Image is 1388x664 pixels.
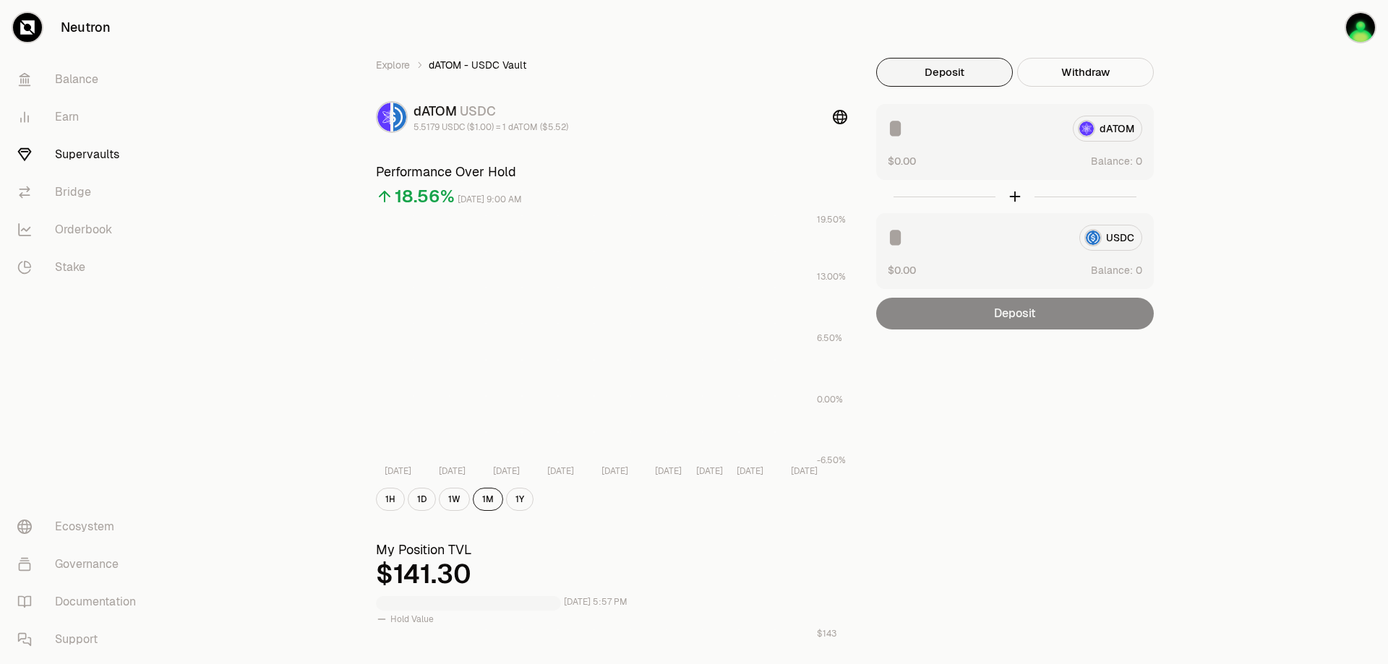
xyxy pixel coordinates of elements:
a: Stake [6,249,156,286]
h3: Performance Over Hold [376,162,847,182]
span: Balance: [1091,154,1133,168]
span: dATOM - USDC Vault [429,58,526,72]
tspan: 6.50% [817,332,842,344]
img: USDC Logo [393,103,406,131]
div: [DATE] 5:57 PM [564,594,627,611]
button: 1M [473,488,503,511]
tspan: [DATE] [439,465,466,477]
a: Governance [6,546,156,583]
span: Balance: [1091,263,1133,277]
button: $0.00 [888,153,916,168]
button: 1H [376,488,405,511]
tspan: 13.00% [817,271,846,283]
h3: My Position TVL [376,540,847,560]
div: dATOM [414,101,568,121]
span: USDC [460,103,496,119]
tspan: [DATE] [791,465,818,477]
tspan: [DATE] [385,465,411,477]
nav: breadcrumb [376,58,847,72]
tspan: [DATE] [737,465,763,477]
a: Support [6,621,156,658]
img: Equinox [1346,13,1375,42]
a: Balance [6,61,156,98]
div: 18.56% [395,185,455,208]
tspan: [DATE] [696,465,723,477]
button: 1D [408,488,436,511]
tspan: [DATE] [547,465,574,477]
a: Orderbook [6,211,156,249]
tspan: [DATE] [601,465,628,477]
a: Explore [376,58,410,72]
span: Hold Value [390,613,434,625]
tspan: $143 [817,628,836,639]
a: Supervaults [6,136,156,173]
img: dATOM Logo [377,103,390,131]
tspan: [DATE] [655,465,682,477]
button: Deposit [876,58,1013,87]
tspan: 19.50% [817,214,846,225]
div: $141.30 [376,560,847,589]
tspan: [DATE] [493,465,520,477]
div: 5.5179 USDC ($1.00) = 1 dATOM ($5.52) [414,121,568,133]
tspan: 0.00% [817,394,843,405]
button: 1W [439,488,470,511]
button: $0.00 [888,262,916,277]
tspan: -6.50% [817,454,846,466]
a: Earn [6,98,156,136]
button: Withdraw [1017,58,1154,87]
div: [DATE] 9:00 AM [458,191,522,208]
button: 1Y [506,488,534,511]
a: Ecosystem [6,508,156,546]
a: Documentation [6,583,156,621]
a: Bridge [6,173,156,211]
